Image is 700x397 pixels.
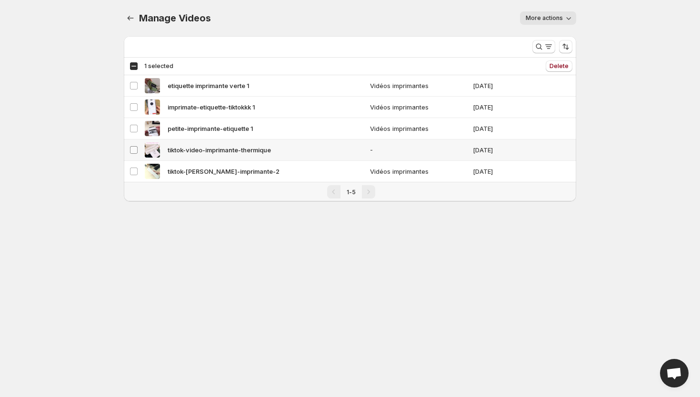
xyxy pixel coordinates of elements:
[470,161,532,182] td: [DATE]
[526,14,563,22] span: More actions
[168,167,280,176] span: tiktok-[PERSON_NAME]-imprimante-2
[370,102,467,112] span: Vidéos imprimantes
[470,139,532,161] td: [DATE]
[124,11,137,25] button: Manage Videos
[532,40,555,53] button: Search and filter results
[145,121,160,136] img: petite-imprimante-etiquette 1
[520,11,576,25] button: More actions
[145,99,160,115] img: imprimate-etiquette-tiktokkk 1
[347,189,356,196] span: 1-5
[660,359,689,387] a: Open chat
[145,142,160,158] img: tiktok-video-imprimante-thermique
[470,97,532,118] td: [DATE]
[370,81,467,90] span: Vidéos imprimantes
[168,81,250,90] span: etiquette imprimante verte 1
[370,124,467,133] span: Vidéos imprimantes
[370,167,467,176] span: Vidéos imprimantes
[470,118,532,139] td: [DATE]
[470,75,532,97] td: [DATE]
[168,102,255,112] span: imprimate-etiquette-tiktokkk 1
[139,12,210,24] span: Manage Videos
[168,124,253,133] span: petite-imprimante-etiquette 1
[144,62,173,70] span: 1 selected
[145,164,160,179] img: tiktok-blanche-imprimante-2
[168,145,271,155] span: tiktok-video-imprimante-thermique
[145,78,160,93] img: etiquette imprimante verte 1
[559,40,572,53] button: Sort the results
[124,182,576,201] nav: Pagination
[550,62,569,70] span: Delete
[370,145,467,155] span: -
[546,60,572,72] button: Delete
